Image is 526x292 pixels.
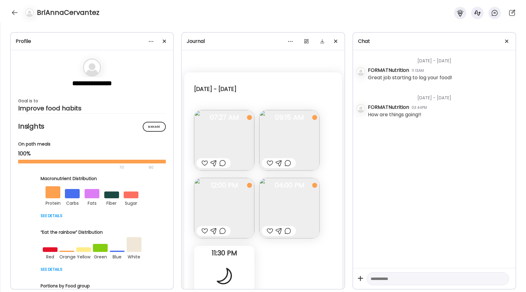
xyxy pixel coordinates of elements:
img: bg-avatar-default.svg [357,67,365,76]
div: Great job starting to log your food! [368,74,452,81]
div: 03:44PM [412,105,427,110]
img: images%2Fc6aKBx7wv7PZoe9RdgTDKgmTNTp2%2FuoZxtnxGo9JYMA6eO4P0%2Fdc9l2R9TRWsUYmxFuwzC_240 [194,178,254,238]
div: [DATE] - [DATE] [194,85,237,93]
div: [DATE] - [DATE] [368,50,511,67]
div: Goal is to [18,97,166,105]
div: Portions by Food group [41,283,143,289]
div: FORMATNutrition [368,67,409,74]
div: 11:13AM [412,68,424,73]
div: “Eat the rainbow” Distribution [41,229,143,236]
div: Manage [143,122,166,132]
h2: Insights [18,122,166,131]
div: fiber [104,198,119,207]
div: FORMATNutrition [368,104,409,111]
div: 90 [148,164,154,171]
div: orange [59,252,74,261]
img: images%2Fc6aKBx7wv7PZoe9RdgTDKgmTNTp2%2F93MsYs4lbeKaP1TH6uyx%2FrSOvLxo2l8C5XXPgCw97_240 [259,110,320,171]
div: green [93,252,108,261]
span: 04:00 PM [259,183,320,188]
span: 12:00 PM [194,183,254,188]
img: images%2Fc6aKBx7wv7PZoe9RdgTDKgmTNTp2%2Fe3F4FZ7sE358F4NgPHFk%2FpmSbrXizw6MKsY66LiFF_240 [194,110,254,171]
div: Macronutrient Distribution [41,175,143,182]
div: fats [85,198,99,207]
div: protein [46,198,60,207]
div: Journal [187,38,339,45]
div: Improve food habits [18,105,166,112]
img: bg-avatar-default.svg [357,104,365,113]
div: sugar [124,198,138,207]
div: [DATE] - [DATE] [368,87,511,104]
div: 100% [18,150,166,157]
img: bg-avatar-default.svg [25,8,34,17]
div: white [127,252,141,261]
span: 07:27 AM [194,115,254,120]
img: bg-avatar-default.svg [83,58,101,77]
div: 70 [18,164,147,171]
div: yellow [76,252,91,261]
div: Profile [16,38,168,45]
h4: BriAnnaCervantez [37,8,99,18]
div: Chat [358,38,511,45]
div: How are things going!! [368,111,421,118]
img: images%2Fc6aKBx7wv7PZoe9RdgTDKgmTNTp2%2FULaNPI81eaxejKI2wmgd%2FlFDt8yabehQC3qSoD2WL_240 [259,178,320,238]
div: On path meals [18,141,166,147]
div: carbs [65,198,80,207]
span: 09:15 AM [259,115,320,120]
span: 11:30 PM [194,250,254,256]
div: blue [110,252,125,261]
div: red [43,252,58,261]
